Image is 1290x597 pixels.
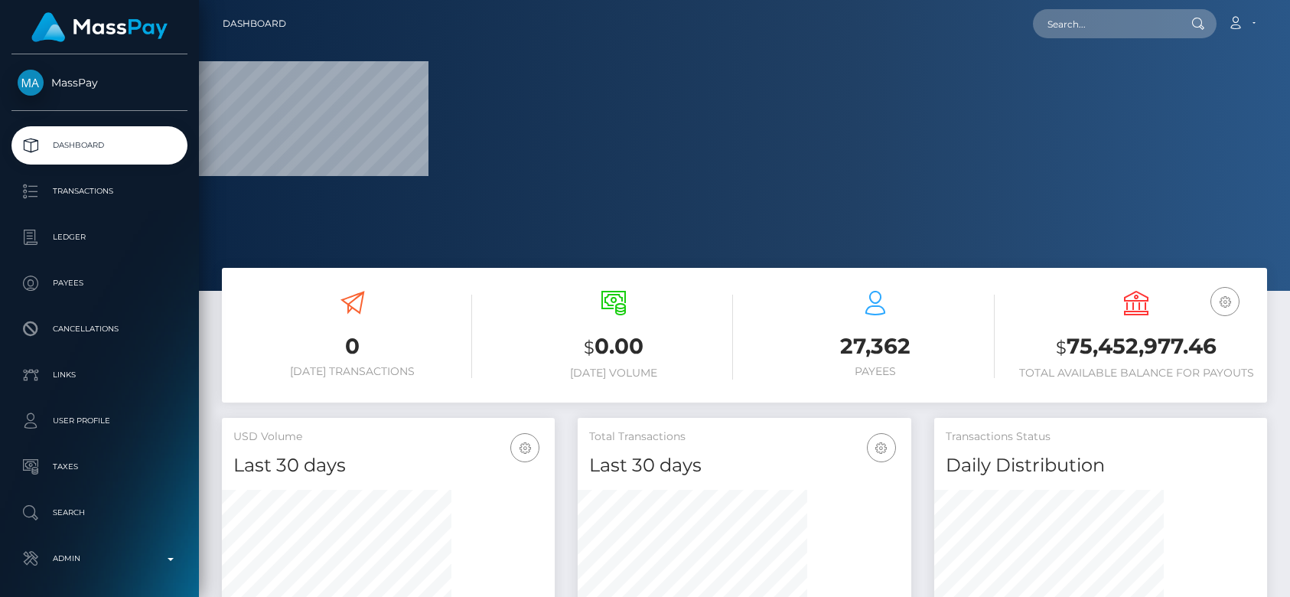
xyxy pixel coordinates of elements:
a: Admin [11,540,187,578]
p: Taxes [18,455,181,478]
a: Payees [11,264,187,302]
input: Search... [1033,9,1177,38]
a: Ledger [11,218,187,256]
h4: Last 30 days [589,452,899,479]
span: MassPay [11,76,187,90]
a: Transactions [11,172,187,210]
a: Dashboard [11,126,187,165]
img: MassPay [18,70,44,96]
p: Links [18,364,181,387]
a: Dashboard [223,8,286,40]
h4: Last 30 days [233,452,543,479]
h6: [DATE] Volume [495,367,734,380]
h4: Daily Distribution [946,452,1256,479]
p: Ledger [18,226,181,249]
small: $ [584,337,595,358]
img: MassPay Logo [31,12,168,42]
h5: Total Transactions [589,429,899,445]
p: Admin [18,547,181,570]
h5: USD Volume [233,429,543,445]
p: Search [18,501,181,524]
a: Search [11,494,187,532]
h5: Transactions Status [946,429,1256,445]
h3: 0 [233,331,472,361]
small: $ [1056,337,1067,358]
h3: 75,452,977.46 [1018,331,1256,363]
a: Links [11,356,187,394]
p: Transactions [18,180,181,203]
p: Payees [18,272,181,295]
a: User Profile [11,402,187,440]
h6: Total Available Balance for Payouts [1018,367,1256,380]
h3: 0.00 [495,331,734,363]
h6: [DATE] Transactions [233,365,472,378]
a: Cancellations [11,310,187,348]
p: Dashboard [18,134,181,157]
h6: Payees [756,365,995,378]
a: Taxes [11,448,187,486]
h3: 27,362 [756,331,995,361]
p: Cancellations [18,318,181,341]
p: User Profile [18,409,181,432]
